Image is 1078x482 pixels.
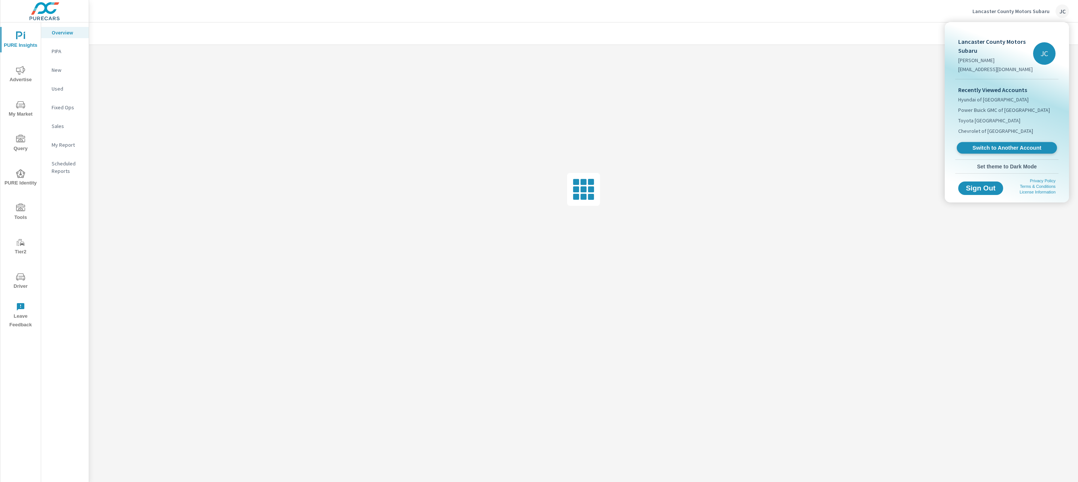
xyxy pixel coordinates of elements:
button: Set theme to Dark Mode [955,160,1059,173]
p: [PERSON_NAME] [958,57,1033,64]
div: JC [1033,42,1056,65]
button: Sign Out [958,181,1003,195]
a: License Information [1020,190,1056,194]
a: Terms & Conditions [1020,184,1056,189]
span: Set theme to Dark Mode [958,163,1056,170]
p: Recently Viewed Accounts [958,85,1056,94]
a: Privacy Policy [1030,179,1056,183]
p: [EMAIL_ADDRESS][DOMAIN_NAME] [958,65,1033,73]
span: Power Buick GMC of [GEOGRAPHIC_DATA] [958,106,1050,114]
a: Switch to Another Account [957,142,1057,154]
span: Chevrolet of [GEOGRAPHIC_DATA] [958,127,1033,135]
p: Lancaster County Motors Subaru [958,37,1033,55]
span: Sign Out [964,185,997,192]
span: Toyota [GEOGRAPHIC_DATA] [958,117,1020,124]
span: Switch to Another Account [961,144,1053,152]
span: Hyundai of [GEOGRAPHIC_DATA] [958,96,1029,103]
